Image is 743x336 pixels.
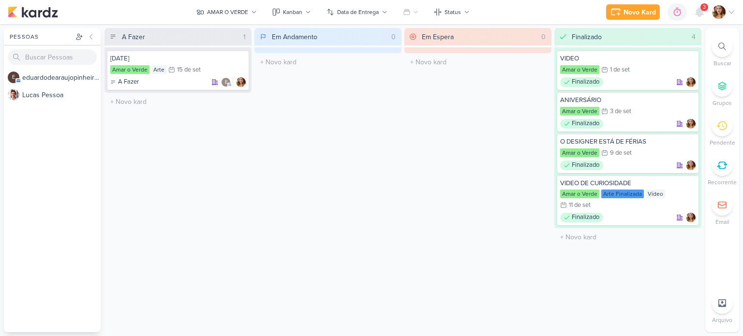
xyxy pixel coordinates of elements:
[560,107,599,116] div: Amar o Verde
[572,77,599,87] p: Finalizado
[686,213,696,222] div: Responsável: Thaís Leite
[239,32,250,42] div: 1
[387,32,400,42] div: 0
[708,178,737,187] p: Recorrente
[236,77,246,87] div: Responsável: Thaís Leite
[686,119,696,129] div: Responsável: Thaís Leite
[110,54,246,63] div: DIA DO CLIENTE
[572,119,599,129] p: Finalizado
[560,54,696,63] div: VIDEO
[272,32,317,42] div: Em Andamento
[236,77,246,87] img: Thaís Leite
[688,32,699,42] div: 4
[610,108,631,115] div: 3 de set
[151,65,166,74] div: Arte
[221,77,231,87] div: eduardodearaujopinheiro@gmail.com
[406,55,550,69] input: + Novo kard
[106,95,250,109] input: + Novo kard
[560,96,696,104] div: ANIVERSÁRIO
[537,32,550,42] div: 0
[8,89,19,101] img: Lucas Pessoa
[646,190,665,198] div: Vídeo
[12,75,15,80] p: e
[686,161,696,170] div: Responsável: Thaís Leite
[686,77,696,87] div: Responsável: Thaís Leite
[556,230,699,244] input: + Novo kard
[221,77,233,87] div: Colaboradores: eduardodearaujopinheiro@gmail.com
[422,32,454,42] div: Em Espera
[560,190,599,198] div: Amar o Verde
[110,65,149,74] div: Amar o Verde
[710,138,735,147] p: Pendente
[686,161,696,170] img: Thaís Leite
[118,77,139,87] p: A Fazer
[560,119,603,129] div: Finalizado
[610,67,630,73] div: 1 de set
[560,161,603,170] div: Finalizado
[560,77,603,87] div: Finalizado
[22,90,101,100] div: L u c a s P e s s o a
[686,213,696,222] img: Thaís Leite
[560,148,599,157] div: Amar o Verde
[225,80,227,85] p: e
[712,5,726,19] img: Thaís Leite
[122,32,145,42] div: A Fazer
[110,77,139,87] div: A Fazer
[560,213,603,222] div: Finalizado
[560,179,696,188] div: VIDEO DE CURIOSIDADE
[560,65,599,74] div: Amar o Verde
[686,119,696,129] img: Thaís Leite
[606,4,660,20] button: Novo Kard
[705,36,739,68] li: Ctrl + F
[703,3,706,11] span: 3
[8,49,97,65] input: Buscar Pessoas
[686,77,696,87] img: Thaís Leite
[624,7,656,17] div: Novo Kard
[572,213,599,222] p: Finalizado
[177,67,201,73] div: 15 de set
[715,218,729,226] p: Email
[601,190,644,198] div: Arte Finalizada
[572,32,602,42] div: Finalizado
[713,59,731,68] p: Buscar
[8,6,58,18] img: kardz.app
[572,161,599,170] p: Finalizado
[256,55,400,69] input: + Novo kard
[713,99,732,107] p: Grupos
[569,202,591,208] div: 11 de set
[8,72,19,83] div: eduardodearaujopinheiro@gmail.com
[712,316,732,324] p: Arquivo
[22,73,101,83] div: e d u a r d o d e a r a u j o p i n h e i r o @ g m a i l . c o m
[560,137,696,146] div: O DESIGNER ESTÁ DE FÉRIAS
[610,150,632,156] div: 9 de set
[8,32,74,41] div: Pessoas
